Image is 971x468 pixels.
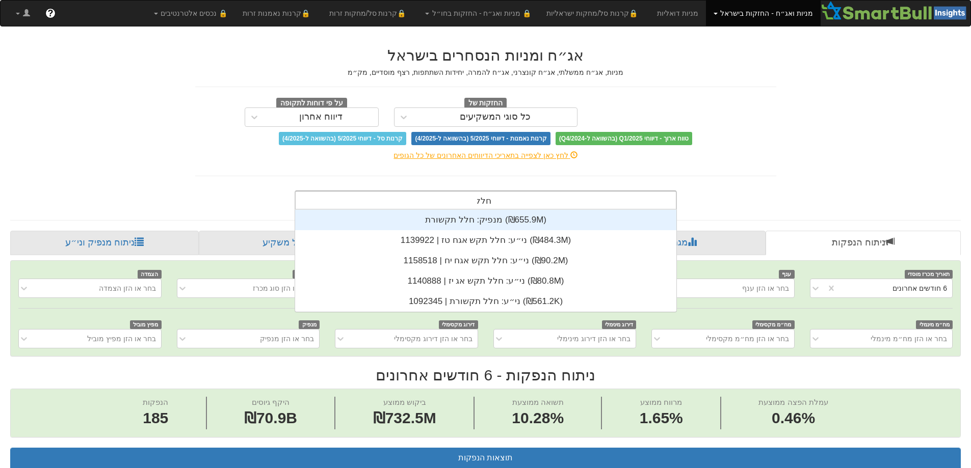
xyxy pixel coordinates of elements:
a: 🔒קרנות סל/מחקות זרות [322,1,417,26]
a: ? [38,1,63,26]
div: ני״ע: ‏חלל תקשורת | 1092345 ‎(₪561.2K)‎ [295,291,676,312]
span: עמלת הפצה ממוצעת [758,398,828,406]
a: 🔒 מניות ואג״ח - החזקות בחו״ל [417,1,539,26]
img: Smartbull [821,1,970,21]
span: 1.65% [640,407,683,429]
h2: אג״ח ומניות הנסחרים בישראל [195,47,776,64]
span: החזקות של [464,98,507,109]
span: ₪70.9B [244,409,297,426]
div: ני״ע: ‏חלל תקש אג יז | 1140888 ‎(₪80.8M)‎ [295,271,676,291]
a: פרופיל משקיע [199,231,390,255]
a: ניתוח מנפיק וני״ע [10,231,199,255]
div: ני״ע: ‏חלל תקש אגח טז | 1139922 ‎(₪484.3M)‎ [295,230,676,251]
h3: תוצאות הנפקות [18,453,953,462]
div: בחר או הזן ענף [742,283,789,293]
div: בחר או הזן דירוג מינימלי [557,334,631,344]
div: 6 חודשים אחרונים [893,283,947,293]
span: דירוג מינימלי [602,320,637,329]
div: ני״ע: ‏חלל תקש אגח יח | 1158518 ‎(₪90.2M)‎ [295,251,676,271]
span: קרנות סל - דיווחי 5/2025 (בהשוואה ל-4/2025) [279,132,406,145]
span: ענף [779,270,795,279]
span: ביקוש ממוצע [383,398,426,406]
div: כל סוגי המשקיעים [460,112,531,122]
div: בחר או הזן מח״מ מקסימלי [706,334,789,344]
a: ניתוח הנפקות [766,231,961,255]
a: 🔒קרנות נאמנות זרות [235,1,322,26]
span: תאריך מכרז מוסדי [905,270,953,279]
span: קרנות נאמנות - דיווחי 5/2025 (בהשוואה ל-4/2025) [411,132,550,145]
a: 🔒 נכסים אלטרנטיבים [146,1,235,26]
span: ₪732.5M [373,409,436,426]
div: בחר או הזן דירוג מקסימלי [394,334,473,344]
div: בחר או הזן הצמדה [99,283,156,293]
span: הצמדה [138,270,162,279]
span: דירוג מקסימלי [439,320,478,329]
span: טווח ארוך - דיווחי Q1/2025 (בהשוואה ל-Q4/2024) [556,132,692,145]
div: grid [295,210,676,312]
div: מנפיק: ‏חלל תקשורת ‎(₪655.9M)‎ [295,210,676,230]
span: מרווח ממוצע [640,398,682,406]
span: היקף גיוסים [252,398,290,406]
a: מניות דואליות [649,1,706,26]
a: 🔒קרנות סל/מחקות ישראליות [539,1,649,26]
span: 185 [143,407,168,429]
span: מפיץ מוביל [130,320,162,329]
span: הנפקות [143,398,168,406]
a: מניות ואג״ח - החזקות בישראל [706,1,821,26]
h2: ניתוח הנפקות - 6 חודשים אחרונים [10,367,961,383]
div: בחר או הזן מנפיק [260,334,314,344]
span: מנפיק [299,320,320,329]
span: מח״מ מינמלי [916,320,953,329]
div: לחץ כאן לצפייה בתאריכי הדיווחים האחרונים של כל הגופים [188,150,784,160]
span: תשואה ממוצעת [512,398,564,406]
span: 0.46% [758,407,828,429]
span: סוג מכרז [293,270,320,279]
span: על פי דוחות לתקופה [276,98,347,109]
h5: מניות, אג״ח ממשלתי, אג״ח קונצרני, אג״ח להמרה, יחידות השתתפות, רצף מוסדיים, מק״מ [195,69,776,76]
div: דיווח אחרון [299,112,343,122]
span: ? [47,8,53,18]
div: בחר או הזן סוג מכרז [253,283,314,293]
span: מח״מ מקסימלי [752,320,795,329]
div: בחר או הזן מח״מ מינמלי [871,334,947,344]
div: בחר או הזן מפיץ מוביל [87,334,156,344]
span: 10.28% [512,407,564,429]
